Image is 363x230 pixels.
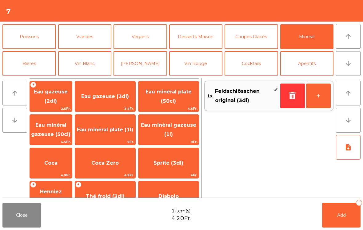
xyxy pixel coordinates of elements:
[58,51,112,76] button: Vin Blanc
[11,89,18,97] i: arrow_upward
[30,82,36,88] span: +
[356,200,362,206] div: 1
[75,172,135,178] span: 4.9Fr.
[345,144,352,151] i: note_add
[207,87,213,105] span: 1x
[6,7,11,16] h4: 7
[2,81,27,105] button: arrow_upward
[34,89,68,104] span: Eau gazeuse (2dl)
[158,193,179,199] span: Diabolo
[345,89,352,97] i: arrow_upward
[11,117,18,124] i: arrow_downward
[2,203,41,228] button: Close
[138,139,199,145] span: 9Fr.
[280,51,334,76] button: Apéritifs
[77,127,133,133] span: Eau minéral plate (1l)
[336,108,361,133] button: arrow_downward
[345,33,352,40] i: arrow_upward
[114,51,167,76] button: [PERSON_NAME]
[86,193,125,199] span: Thé froid (3dl)
[30,172,72,178] span: 4.9Fr.
[336,135,361,160] button: note_add
[169,51,223,76] button: Vin Rouge
[345,117,352,124] i: arrow_downward
[81,93,129,99] span: Eau gazeuse (3dl)
[175,208,190,214] span: item(s)
[345,60,352,67] i: arrow_downward
[2,24,56,49] button: Poissons
[171,214,191,223] span: 4.20Fr.
[336,24,361,49] button: arrow_upward
[2,51,56,76] button: Bières
[337,212,346,218] span: Add
[169,24,223,49] button: Desserts Maison
[58,24,112,49] button: Viandes
[225,24,278,49] button: Coupes Glacés
[75,139,135,145] span: 9Fr.
[280,24,334,49] button: Mineral
[336,81,361,105] button: arrow_upward
[44,160,58,166] span: Coca
[154,160,183,166] span: Sprite (3dl)
[30,139,72,145] span: 4.5Fr.
[225,51,278,76] button: Cocktails
[141,122,196,137] span: Eau minéral gazeuse (1l)
[2,108,27,133] button: arrow_downward
[75,182,82,188] span: +
[306,84,331,108] button: +
[30,182,36,188] span: +
[172,208,175,214] span: 1
[32,189,70,204] span: Henniez gommée (3dl)
[91,160,119,166] span: Coca Zero
[114,24,167,49] button: Vegan's
[146,89,192,104] span: Eau minéral plate (50cl)
[322,203,361,228] button: Add1
[30,106,72,112] span: 2.5Fr.
[75,106,135,112] span: 3.5Fr.
[138,106,199,112] span: 4.5Fr.
[336,51,361,76] button: arrow_downward
[138,172,199,178] span: 4Fr.
[215,87,272,105] span: Feldschlösschen original (3dl)
[31,122,70,137] span: Eau minéral gazeuse (50cl)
